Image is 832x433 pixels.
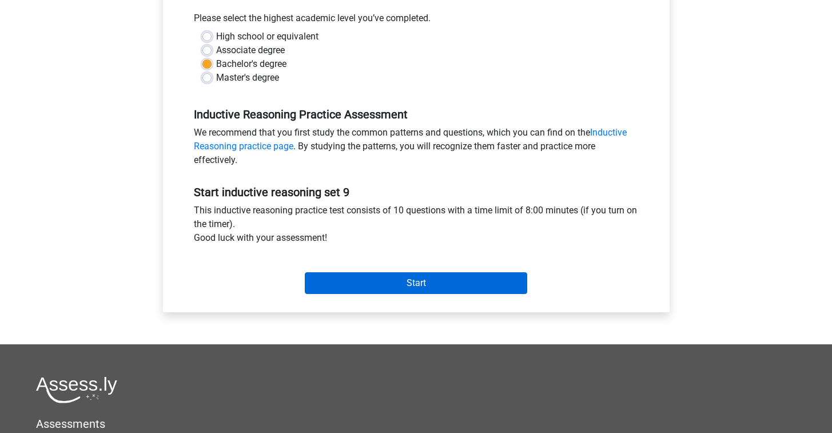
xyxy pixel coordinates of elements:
[216,43,285,57] label: Associate degree
[185,11,647,30] div: Please select the highest academic level you’ve completed.
[185,126,647,172] div: We recommend that you first study the common patterns and questions, which you can find on the . ...
[216,30,319,43] label: High school or equivalent
[185,204,647,249] div: This inductive reasoning practice test consists of 10 questions with a time limit of 8:00 minutes...
[194,185,639,199] h5: Start inductive reasoning set 9
[194,108,639,121] h5: Inductive Reasoning Practice Assessment
[36,376,117,403] img: Assessly logo
[305,272,527,294] input: Start
[216,71,279,85] label: Master's degree
[216,57,286,71] label: Bachelor's degree
[36,417,796,431] h5: Assessments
